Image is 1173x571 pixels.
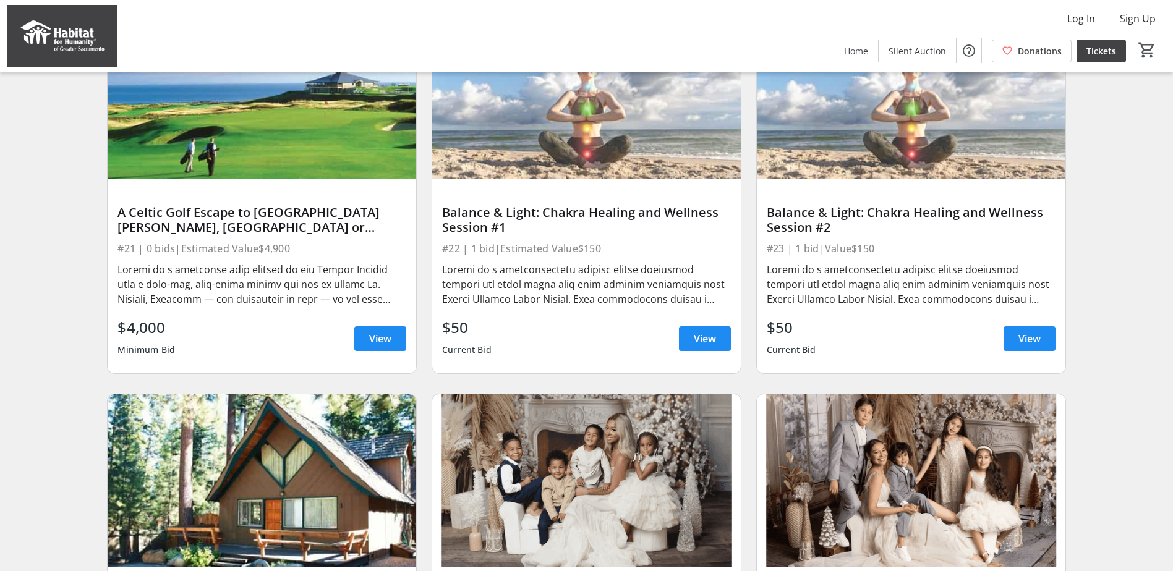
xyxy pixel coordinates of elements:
[834,40,878,62] a: Home
[442,316,492,339] div: $50
[442,339,492,361] div: Current Bid
[757,6,1065,179] img: Balance & Light: Chakra Healing and Wellness Session #2
[1136,39,1158,61] button: Cart
[442,205,731,235] div: Balance & Light: Chakra Healing and Wellness Session #1
[1110,9,1166,28] button: Sign Up
[767,240,1056,257] div: #23 | 1 bid | Value $150
[1086,44,1116,57] span: Tickets
[957,38,981,63] button: Help
[1018,331,1041,346] span: View
[108,394,416,568] img: Escape to Lake Tahoe’s Hidden Gem
[889,44,946,57] span: Silent Auction
[879,40,956,62] a: Silent Auction
[117,262,406,307] div: Loremi do s ametconse adip elitsed do eiu Tempor Incidid utla e dolo-mag, aliq-enima minimv qui n...
[757,394,1065,568] img: Strike a Pose: Couture Makeover & Portrait Experience in the Bay Area #2
[442,262,731,307] div: Loremi do s ametconsectetu adipisc elitse doeiusmod tempori utl etdol magna aliq enim adminim ven...
[117,316,175,339] div: $4,000
[992,40,1072,62] a: Donations
[117,339,175,361] div: Minimum Bid
[767,205,1056,235] div: Balance & Light: Chakra Healing and Wellness Session #2
[767,339,816,361] div: Current Bid
[694,331,716,346] span: View
[108,6,416,179] img: A Celtic Golf Escape to St. Andrews, Scotland or Kildare, Ireland for Two
[7,5,117,67] img: Habitat for Humanity of Greater Sacramento's Logo
[442,240,731,257] div: #22 | 1 bid | Estimated Value $150
[844,44,868,57] span: Home
[1120,11,1156,26] span: Sign Up
[1004,326,1056,351] a: View
[767,316,816,339] div: $50
[679,326,731,351] a: View
[432,6,741,179] img: Balance & Light: Chakra Healing and Wellness Session #1
[117,240,406,257] div: #21 | 0 bids | Estimated Value $4,900
[1057,9,1105,28] button: Log In
[767,262,1056,307] div: Loremi do s ametconsectetu adipisc elitse doeiusmod tempori utl etdol magna aliq enim adminim ven...
[1018,44,1062,57] span: Donations
[432,394,741,568] img: Strike a Pose: Couture Makeover & Portrait Experience in the Bay Area #1
[1077,40,1126,62] a: Tickets
[1067,11,1095,26] span: Log In
[354,326,406,351] a: View
[369,331,391,346] span: View
[117,205,406,235] div: A Celtic Golf Escape to [GEOGRAPHIC_DATA][PERSON_NAME], [GEOGRAPHIC_DATA] or [GEOGRAPHIC_DATA], [...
